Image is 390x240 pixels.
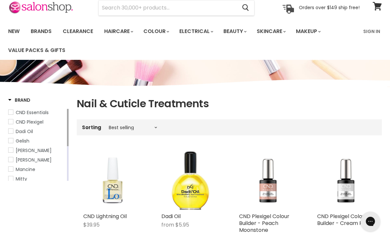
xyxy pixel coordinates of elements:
a: Gelish [8,137,66,145]
img: Dadi Oil [161,151,220,210]
a: Makeup [291,25,325,38]
span: Mitty [16,176,27,182]
span: CND Essentials [16,109,49,116]
span: from [161,221,174,229]
p: Orders over $149 ship free! [299,5,360,10]
img: CND Plexigel Colour Builder - Peach Moonstone [239,151,298,210]
span: [PERSON_NAME] [16,147,52,154]
a: Dadi Oil [161,213,181,220]
a: New [3,25,24,38]
a: Gena [8,147,66,154]
a: CND Lightning Oil [83,213,127,220]
h1: Nail & Cuticle Treatments [77,97,382,111]
span: $39.95 [83,221,100,229]
ul: Main menu [3,22,359,60]
a: Hawley [8,156,66,163]
a: Mitty [8,175,66,182]
a: Skincare [252,25,290,38]
a: Colour [138,25,173,38]
h3: Brand [8,97,30,103]
a: Electrical [174,25,217,38]
a: Sign In [359,25,384,38]
a: Value Packs & Gifts [3,43,70,57]
a: Clearance [58,25,98,38]
a: CND Plexigel Colour Builder - Cream Puff [317,213,369,227]
a: Brands [26,25,57,38]
span: $5.95 [175,221,189,229]
iframe: Gorgias live chat messenger [357,209,383,233]
a: CND Plexigel [8,118,66,126]
span: Mancine [16,166,35,173]
span: Dadi Oil [16,128,33,135]
label: Sorting [82,125,101,130]
span: Gelish [16,138,29,144]
span: CND Plexigel [16,119,43,125]
a: CND Plexigel Colour Builder - Peach Moonstone [239,213,289,234]
a: CND Essentials [8,109,66,116]
img: CND Lightning Oil [83,151,142,210]
button: Search [237,0,254,15]
a: Mancine [8,166,66,173]
img: CND Plexigel Colour Builder - Cream Puff [317,151,376,210]
a: Beauty [219,25,251,38]
a: Haircare [99,25,137,38]
span: [PERSON_NAME] [16,157,52,163]
input: Search [99,0,237,15]
a: Dadi Oil [8,128,66,135]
